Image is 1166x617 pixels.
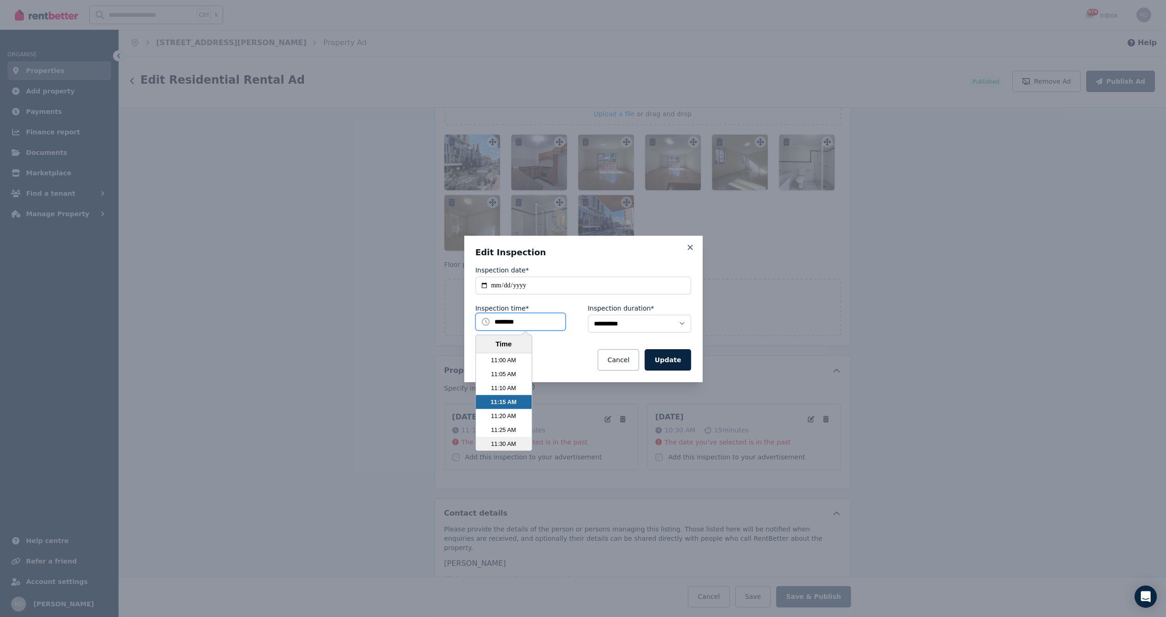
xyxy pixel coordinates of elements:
h3: Edit Inspection [475,247,691,258]
button: Cancel [598,349,639,371]
label: Inspection time* [475,304,529,313]
li: 11:10 AM [476,381,532,395]
li: 11:25 AM [476,423,532,437]
label: Inspection date* [475,265,529,275]
div: Time [478,338,529,349]
li: 11:20 AM [476,409,532,423]
button: Update [645,349,691,371]
li: 11:05 AM [476,367,532,381]
li: 11:15 AM [476,395,532,409]
li: 11:30 AM [476,437,532,451]
label: Inspection duration* [588,304,654,313]
ul: Time [476,353,532,451]
div: Open Intercom Messenger [1134,585,1157,608]
li: 11:00 AM [476,353,532,367]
